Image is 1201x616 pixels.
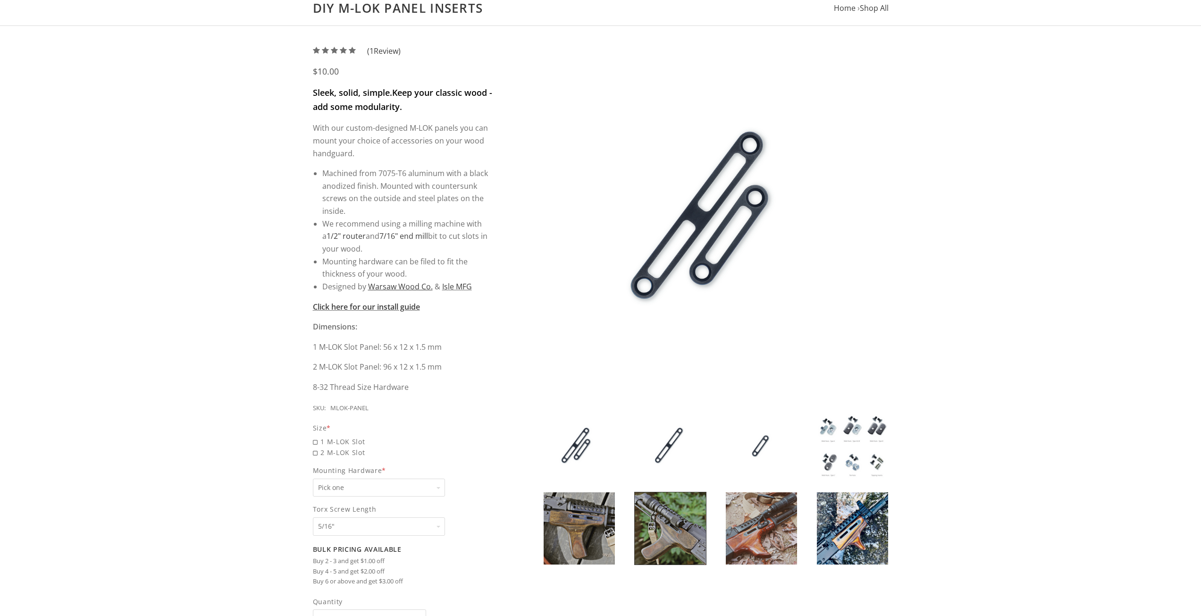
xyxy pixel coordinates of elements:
img: DIY M-LOK Panel Inserts [726,492,797,565]
img: DIY M-LOK Panel Inserts [817,410,888,482]
li: Buy 4 - 5 and get $2.00 off [313,566,494,577]
li: Machined from 7075-T6 aluminum with a black anodized finish. Mounted with countersunk screws on t... [322,167,494,218]
div: Size [313,422,494,433]
img: DIY M-LOK Panel Inserts [635,410,706,482]
strong: Sleek, solid, simple. [313,87,392,98]
select: Mounting Hardware* [313,479,445,497]
strong: Dimensions: [313,321,357,332]
img: DIY M-LOK Panel Inserts [544,492,615,565]
a: Click here for our install guide [313,302,420,312]
a: Warsaw Wood Co. [368,281,433,292]
div: MLOK-PANEL [330,403,369,413]
span: Torx Screw Length [313,504,494,515]
li: Designed by & [322,280,494,293]
h1: DIY M-LOK Panel Inserts [313,0,889,16]
li: › [857,2,889,15]
li: Buy 2 - 3 and get $1.00 off [313,556,494,566]
span: 1 [370,46,374,56]
select: Torx Screw Length [313,517,445,536]
div: SKU: [313,403,326,413]
span: $10.00 [313,66,339,77]
p: 1 M-LOK Slot Panel: 56 x 12 x 1.5 mm [313,341,494,354]
li: Mounting hardware can be filed to fit the thickness of your wood. [322,255,494,280]
span: 2 M-LOK Slot [313,447,494,458]
a: Home [834,3,856,13]
span: Mounting Hardware [313,465,494,476]
img: DIY M-LOK Panel Inserts [726,410,797,482]
span: ( Review) [367,45,401,58]
img: DIY M-LOK Panel Inserts [817,492,888,565]
a: 7/16" end mill [379,231,428,241]
span: With our custom-designed M-LOK panels you can mount your choice of accessories on your wood handg... [313,123,488,158]
span: 1 M-LOK Slot [313,436,494,447]
img: DIY M-LOK Panel Inserts [543,45,889,390]
a: (1Review) [313,46,401,56]
span: Quantity [313,596,426,607]
li: We recommend using a milling machine with a and bit to cut slots in your wood. [322,218,494,255]
img: DIY M-LOK Panel Inserts [635,492,706,565]
p: 8-32 Thread Size Hardware [313,381,494,394]
p: 2 M-LOK Slot Panel: 96 x 12 x 1.5 mm [313,361,494,373]
h2: Bulk Pricing Available [313,545,494,554]
li: Buy 6 or above and get $3.00 off [313,576,494,587]
img: DIY M-LOK Panel Inserts [544,410,615,482]
a: 1/2" router [327,231,366,241]
strong: Keep your classic wood - add some modularity. [313,87,492,112]
a: Isle MFG [442,281,472,292]
a: Shop All [860,3,889,13]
